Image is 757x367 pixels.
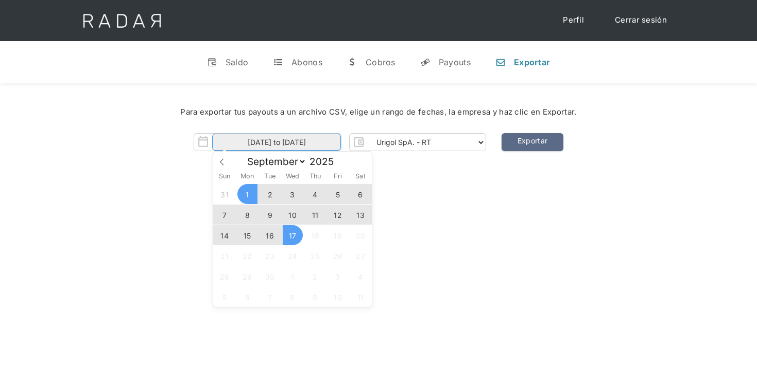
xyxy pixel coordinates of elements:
div: n [495,57,506,67]
span: September 29, 2025 [237,266,257,286]
span: Sun [213,173,236,180]
span: October 5, 2025 [215,287,235,307]
span: September 17, 2025 [283,225,303,245]
span: September 8, 2025 [237,205,257,225]
span: September 27, 2025 [351,246,371,266]
span: September 23, 2025 [260,246,280,266]
span: October 2, 2025 [305,266,325,286]
div: Exportar [514,57,550,67]
a: Cerrar sesión [605,10,677,30]
span: September 6, 2025 [351,184,371,204]
div: Para exportar tus payouts a un archivo CSV, elige un rango de fechas, la empresa y haz clic en Ex... [31,106,726,118]
span: September 2, 2025 [260,184,280,204]
span: September 5, 2025 [328,184,348,204]
span: October 6, 2025 [237,287,257,307]
span: October 11, 2025 [351,287,371,307]
form: Form [194,133,486,151]
span: Sat [349,173,372,180]
span: September 4, 2025 [305,184,325,204]
span: September 11, 2025 [305,205,325,225]
span: Fri [326,173,349,180]
span: Thu [304,173,326,180]
span: September 24, 2025 [283,246,303,266]
select: Month [242,155,306,168]
a: Perfil [553,10,594,30]
div: Saldo [226,57,249,67]
span: September 18, 2025 [305,225,325,245]
span: Tue [259,173,281,180]
span: September 16, 2025 [260,225,280,245]
div: v [207,57,217,67]
span: September 28, 2025 [215,266,235,286]
span: September 22, 2025 [237,246,257,266]
div: Cobros [366,57,395,67]
span: September 9, 2025 [260,205,280,225]
span: October 8, 2025 [283,287,303,307]
span: September 13, 2025 [351,205,371,225]
input: Year [306,156,343,168]
span: Wed [281,173,304,180]
span: September 15, 2025 [237,225,257,245]
span: October 9, 2025 [305,287,325,307]
span: October 1, 2025 [283,266,303,286]
span: September 20, 2025 [351,225,371,245]
span: Mon [236,173,259,180]
span: September 19, 2025 [328,225,348,245]
a: Exportar [502,133,563,151]
span: September 10, 2025 [283,205,303,225]
span: October 7, 2025 [260,287,280,307]
span: October 4, 2025 [351,266,371,286]
span: September 30, 2025 [260,266,280,286]
span: September 3, 2025 [283,184,303,204]
span: October 10, 2025 [328,287,348,307]
span: September 14, 2025 [215,225,235,245]
div: w [347,57,357,67]
div: y [420,57,431,67]
span: September 12, 2025 [328,205,348,225]
div: Payouts [439,57,471,67]
span: September 1, 2025 [237,184,257,204]
span: September 7, 2025 [215,205,235,225]
span: September 21, 2025 [215,246,235,266]
div: t [273,57,283,67]
span: August 31, 2025 [215,184,235,204]
span: October 3, 2025 [328,266,348,286]
span: September 26, 2025 [328,246,348,266]
span: September 25, 2025 [305,246,325,266]
div: Abonos [291,57,322,67]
